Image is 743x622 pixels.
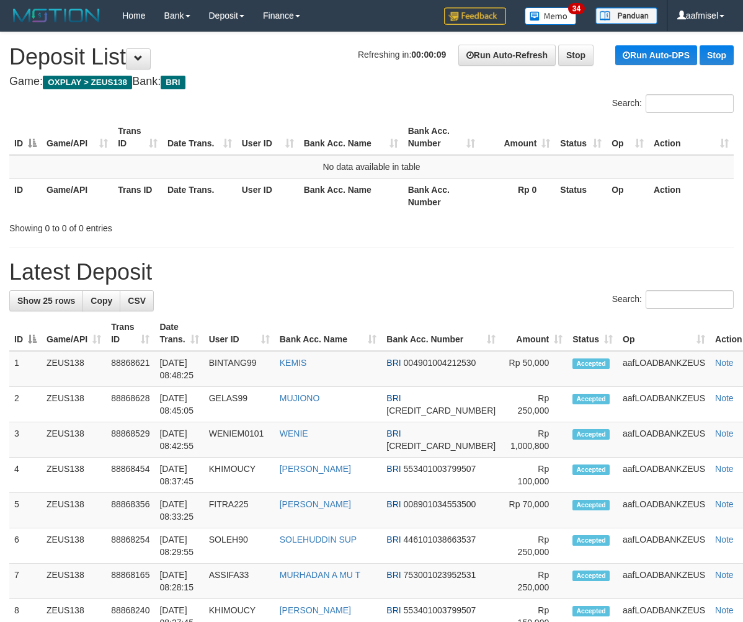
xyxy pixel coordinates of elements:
[9,528,42,564] td: 6
[154,422,203,458] td: [DATE] 08:42:55
[204,493,275,528] td: FITRA225
[9,155,734,179] td: No data available in table
[42,564,106,599] td: ZEUS138
[9,422,42,458] td: 3
[154,528,203,564] td: [DATE] 08:29:55
[280,464,351,474] a: [PERSON_NAME]
[42,120,113,155] th: Game/API: activate to sort column ascending
[9,260,734,285] h1: Latest Deposit
[386,464,401,474] span: BRI
[106,351,154,387] td: 88868621
[154,316,203,351] th: Date Trans.: activate to sort column ascending
[91,296,112,306] span: Copy
[381,316,501,351] th: Bank Acc. Number: activate to sort column ascending
[555,120,607,155] th: Status: activate to sort column ascending
[458,45,556,66] a: Run Auto-Refresh
[700,45,734,65] a: Stop
[404,535,476,544] span: Copy 446101038663537 to clipboard
[162,178,237,213] th: Date Trans.
[572,358,610,369] span: Accepted
[404,605,476,615] span: Copy 553401003799507 to clipboard
[646,94,734,113] input: Search:
[275,316,382,351] th: Bank Acc. Name: activate to sort column ascending
[618,493,710,528] td: aafLOADBANKZEUS
[386,441,496,451] span: Copy 343401042797536 to clipboard
[154,351,203,387] td: [DATE] 08:48:25
[618,564,710,599] td: aafLOADBANKZEUS
[204,528,275,564] td: SOLEH90
[9,120,42,155] th: ID: activate to sort column descending
[618,316,710,351] th: Op: activate to sort column ascending
[572,464,610,475] span: Accepted
[386,406,496,415] span: Copy 667201034642536 to clipboard
[204,316,275,351] th: User ID: activate to sort column ascending
[555,178,607,213] th: Status
[558,45,594,66] a: Stop
[299,178,403,213] th: Bank Acc. Name
[204,458,275,493] td: KHIMOUCY
[568,3,585,14] span: 34
[106,422,154,458] td: 88868529
[82,290,120,311] a: Copy
[715,605,734,615] a: Note
[501,387,567,422] td: Rp 250,000
[403,178,480,213] th: Bank Acc. Number
[501,316,567,351] th: Amount: activate to sort column ascending
[607,120,649,155] th: Op: activate to sort column ascending
[618,387,710,422] td: aafLOADBANKZEUS
[106,564,154,599] td: 88868165
[618,351,710,387] td: aafLOADBANKZEUS
[154,564,203,599] td: [DATE] 08:28:15
[161,76,185,89] span: BRI
[715,393,734,403] a: Note
[9,316,42,351] th: ID: activate to sort column descending
[715,358,734,368] a: Note
[404,358,476,368] span: Copy 004901004212530 to clipboard
[9,458,42,493] td: 4
[612,94,734,113] label: Search:
[106,458,154,493] td: 88868454
[386,358,401,368] span: BRI
[444,7,506,25] img: Feedback.jpg
[42,316,106,351] th: Game/API: activate to sort column ascending
[162,120,237,155] th: Date Trans.: activate to sort column ascending
[154,458,203,493] td: [DATE] 08:37:45
[106,387,154,422] td: 88868628
[9,178,42,213] th: ID
[715,464,734,474] a: Note
[299,120,403,155] th: Bank Acc. Name: activate to sort column ascending
[128,296,146,306] span: CSV
[501,351,567,387] td: Rp 50,000
[501,422,567,458] td: Rp 1,000,800
[280,393,320,403] a: MUJIONO
[42,387,106,422] td: ZEUS138
[612,290,734,309] label: Search:
[42,351,106,387] td: ZEUS138
[204,387,275,422] td: GELAS99
[715,535,734,544] a: Note
[280,535,357,544] a: SOLEHUDDIN SUP
[501,458,567,493] td: Rp 100,000
[572,571,610,581] span: Accepted
[42,493,106,528] td: ZEUS138
[411,50,446,60] strong: 00:00:09
[404,464,476,474] span: Copy 553401003799507 to clipboard
[9,493,42,528] td: 5
[501,528,567,564] td: Rp 250,000
[237,178,299,213] th: User ID
[280,429,308,438] a: WENIE
[715,570,734,580] a: Note
[386,429,401,438] span: BRI
[280,499,351,509] a: [PERSON_NAME]
[9,564,42,599] td: 7
[649,178,734,213] th: Action
[17,296,75,306] span: Show 25 rows
[113,120,162,155] th: Trans ID: activate to sort column ascending
[280,605,351,615] a: [PERSON_NAME]
[618,422,710,458] td: aafLOADBANKZEUS
[9,6,104,25] img: MOTION_logo.png
[646,290,734,309] input: Search:
[572,535,610,546] span: Accepted
[501,493,567,528] td: Rp 70,000
[572,500,610,510] span: Accepted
